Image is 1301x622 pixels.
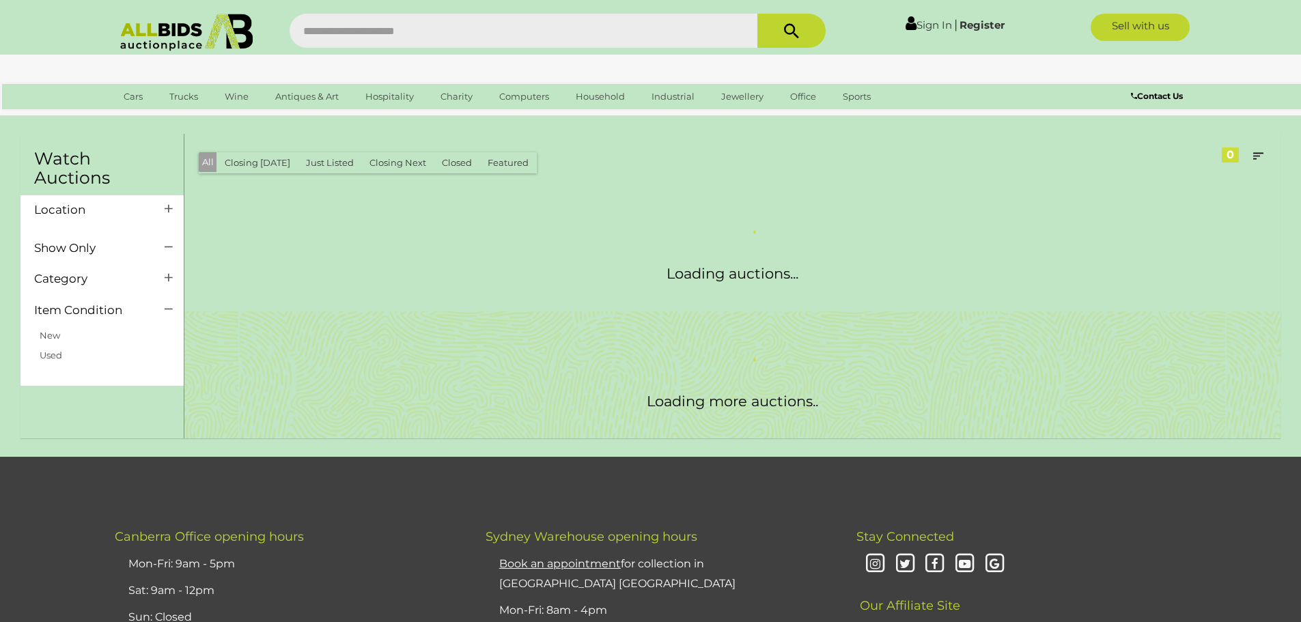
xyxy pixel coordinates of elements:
[34,203,144,216] h4: Location
[490,85,558,108] a: Computers
[712,85,772,108] a: Jewellery
[125,578,451,604] li: Sat: 9am - 12pm
[125,551,451,578] li: Mon-Fri: 9am - 5pm
[499,557,736,590] a: Book an appointmentfor collection in [GEOGRAPHIC_DATA] [GEOGRAPHIC_DATA]
[34,304,144,317] h4: Item Condition
[960,18,1005,31] a: Register
[115,108,229,130] a: [GEOGRAPHIC_DATA]
[1091,14,1190,41] a: Sell with us
[40,350,62,361] a: Used
[923,552,947,576] i: Facebook
[40,330,60,341] a: New
[1131,89,1186,104] a: Contact Us
[34,242,144,255] h4: Show Only
[486,529,697,544] span: Sydney Warehouse opening hours
[667,265,798,282] span: Loading auctions...
[266,85,348,108] a: Antiques & Art
[954,17,957,32] span: |
[856,578,960,613] span: Our Affiliate Site
[953,552,977,576] i: Youtube
[856,529,954,544] span: Stay Connected
[1131,91,1183,101] b: Contact Us
[434,152,480,173] button: Closed
[567,85,634,108] a: Household
[479,152,537,173] button: Featured
[834,85,880,108] a: Sports
[781,85,825,108] a: Office
[863,552,887,576] i: Instagram
[647,393,818,410] span: Loading more auctions..
[298,152,362,173] button: Just Listed
[160,85,207,108] a: Trucks
[356,85,423,108] a: Hospitality
[216,152,298,173] button: Closing [DATE]
[893,552,917,576] i: Twitter
[643,85,703,108] a: Industrial
[34,150,170,187] h1: Watch Auctions
[115,529,304,544] span: Canberra Office opening hours
[361,152,434,173] button: Closing Next
[216,85,257,108] a: Wine
[113,14,261,51] img: Allbids.com.au
[499,557,621,570] u: Book an appointment
[34,272,144,285] h4: Category
[432,85,481,108] a: Charity
[906,18,952,31] a: Sign In
[757,14,826,48] button: Search
[115,85,152,108] a: Cars
[199,152,217,172] button: All
[983,552,1007,576] i: Google
[1222,147,1239,162] div: 0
